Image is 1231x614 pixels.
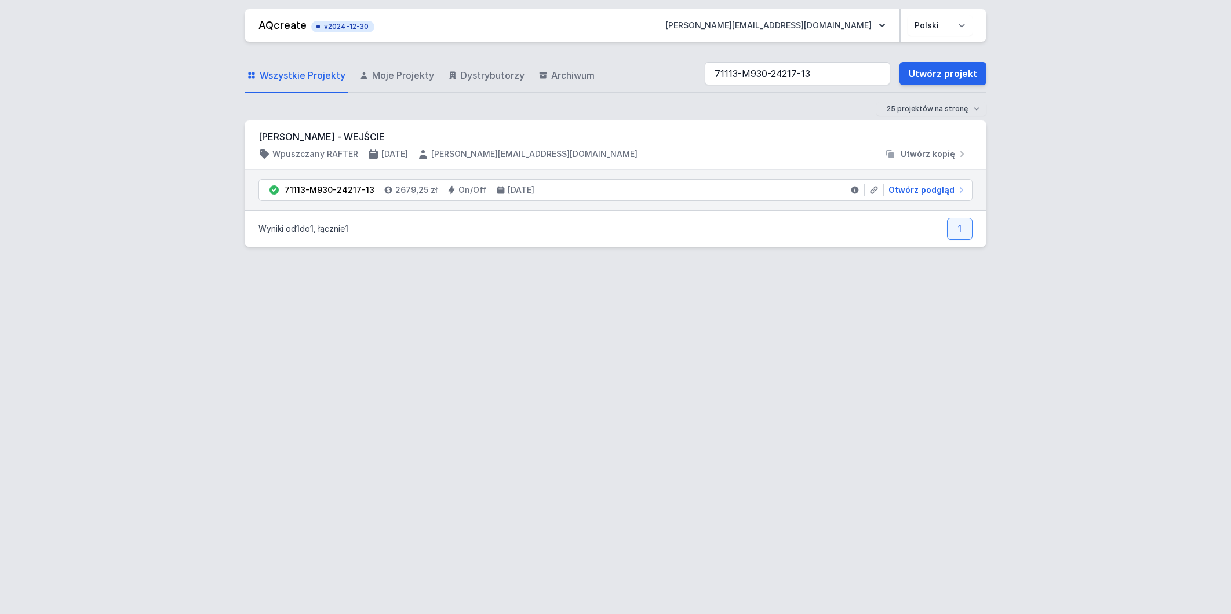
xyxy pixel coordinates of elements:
[656,15,895,36] button: [PERSON_NAME][EMAIL_ADDRESS][DOMAIN_NAME]
[258,223,348,235] p: Wyniki od do , łącznie
[458,184,487,196] h4: On/Off
[901,148,955,160] span: Utwórz kopię
[285,184,374,196] div: 71113-M930-24217-13
[310,224,314,233] span: 1
[884,184,967,196] a: Otwórz podgląd
[899,62,986,85] a: Utwórz projekt
[888,184,955,196] span: Otwórz podgląd
[705,62,890,85] input: Szukaj wśród projektów i wersji...
[260,68,345,82] span: Wszystkie Projekty
[880,148,973,160] button: Utwórz kopię
[431,148,638,160] h4: [PERSON_NAME][EMAIL_ADDRESS][DOMAIN_NAME]
[258,19,307,31] a: AQcreate
[317,22,369,31] span: v2024-12-30
[446,59,527,93] a: Dystrybutorzy
[395,184,438,196] h4: 2679,25 zł
[508,184,534,196] h4: [DATE]
[536,59,597,93] a: Archiwum
[296,224,300,233] span: 1
[551,68,595,82] span: Archiwum
[258,130,973,144] h3: [PERSON_NAME] - WEJŚCIE
[372,68,434,82] span: Moje Projekty
[245,59,348,93] a: Wszystkie Projekty
[272,148,358,160] h4: Wpuszczany RAFTER
[311,19,374,32] button: v2024-12-30
[357,59,436,93] a: Moje Projekty
[461,68,525,82] span: Dystrybutorzy
[345,224,348,233] span: 1
[908,15,973,36] select: Wybierz język
[947,218,973,240] a: 1
[381,148,408,160] h4: [DATE]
